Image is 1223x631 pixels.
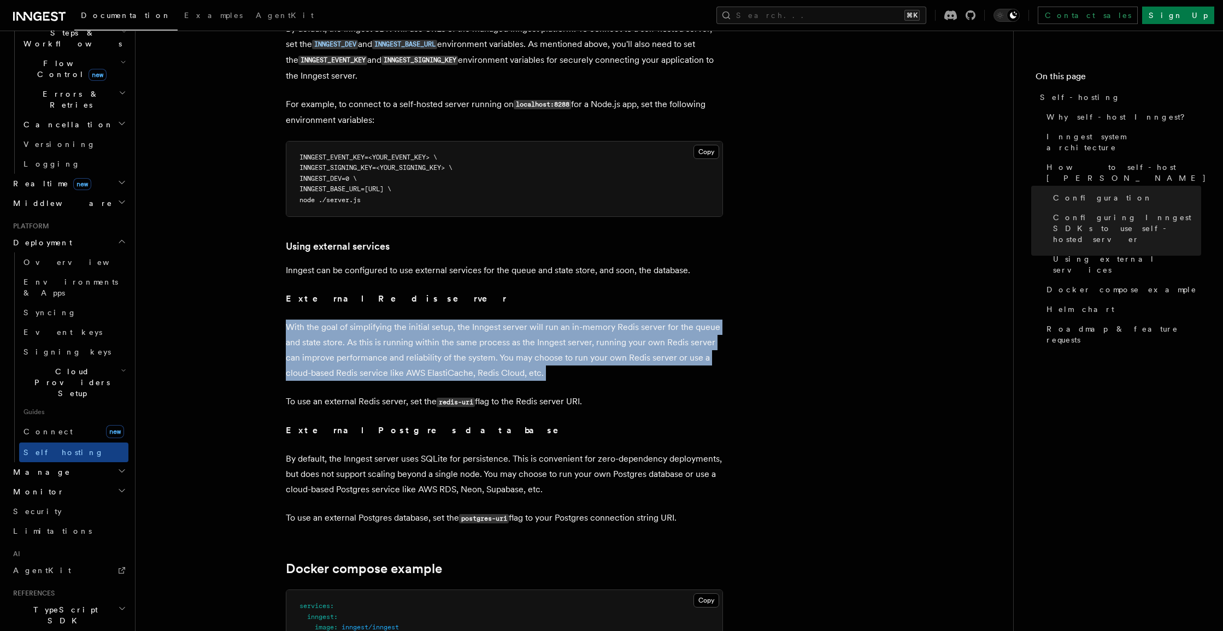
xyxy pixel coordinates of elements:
[693,145,719,159] button: Copy
[9,502,128,521] a: Security
[9,198,113,209] span: Middleware
[716,7,926,24] button: Search...⌘K
[178,3,249,30] a: Examples
[372,40,437,49] code: INNGEST_BASE_URL
[286,239,390,254] a: Using external services
[19,84,128,115] button: Errors & Retries
[19,366,121,399] span: Cloud Providers Setup
[19,303,128,322] a: Syncing
[19,362,128,403] button: Cloud Providers Setup
[299,602,330,610] span: services
[693,593,719,608] button: Copy
[19,27,122,49] span: Steps & Workflows
[1049,208,1201,249] a: Configuring Inngest SDKs to use self-hosted server
[334,613,338,621] span: :
[286,97,723,128] p: For example, to connect to a self-hosted server running on for a Node.js app, set the following e...
[1053,212,1201,245] span: Configuring Inngest SDKs to use self-hosted server
[9,486,64,497] span: Monitor
[19,252,128,272] a: Overview
[1053,253,1201,275] span: Using external services
[286,451,723,497] p: By default, the Inngest server uses SQLite for persistence. This is convenient for zero-dependenc...
[9,467,70,477] span: Manage
[514,100,571,109] code: localhost:8288
[19,154,128,174] a: Logging
[1038,7,1138,24] a: Contact sales
[19,115,128,134] button: Cancellation
[1040,92,1120,103] span: Self-hosting
[9,600,128,630] button: TypeScript SDK
[89,69,107,81] span: new
[9,222,49,231] span: Platform
[1042,319,1201,350] a: Roadmap & feature requests
[286,561,442,576] a: Docker compose example
[9,3,128,174] div: Inngest Functions
[19,322,128,342] a: Event keys
[437,398,475,407] code: redis-uri
[1042,127,1201,157] a: Inngest system architecture
[9,561,128,580] a: AgentKit
[1036,87,1201,107] a: Self-hosting
[9,174,128,193] button: Realtimenew
[286,21,723,84] p: By default, the Inngest SDK will use URLs of the managed Inngest platform. To connect to a self-h...
[1049,188,1201,208] a: Configuration
[286,263,723,278] p: Inngest can be configured to use external services for the queue and state store, and soon, the d...
[1049,249,1201,280] a: Using external services
[23,347,111,356] span: Signing keys
[19,272,128,303] a: Environments & Apps
[1046,131,1201,153] span: Inngest system architecture
[1036,70,1201,87] h4: On this page
[13,566,71,575] span: AgentKit
[286,394,723,410] p: To use an external Redis server, set the flag to the Redis server URI.
[106,425,124,438] span: new
[1046,111,1192,122] span: Why self-host Inngest?
[312,40,358,49] code: INNGEST_DEV
[19,443,128,462] a: Self hosting
[9,178,91,189] span: Realtime
[19,119,114,130] span: Cancellation
[1142,7,1214,24] a: Sign Up
[307,613,334,621] span: inngest
[315,623,334,631] span: image
[1046,304,1114,315] span: Helm chart
[23,308,77,317] span: Syncing
[19,134,128,154] a: Versioning
[249,3,320,30] a: AgentKit
[23,160,80,168] span: Logging
[381,56,458,65] code: INNGEST_SIGNING_KEY
[19,89,119,110] span: Errors & Retries
[9,482,128,502] button: Monitor
[299,154,437,161] span: INNGEST_EVENT_KEY=<YOUR_EVENT_KEY> \
[23,140,96,149] span: Versioning
[1046,323,1201,345] span: Roadmap & feature requests
[19,23,128,54] button: Steps & Workflows
[81,11,171,20] span: Documentation
[286,425,574,435] strong: External Postgres database
[299,164,452,172] span: INNGEST_SIGNING_KEY=<YOUR_SIGNING_KEY> \
[23,427,73,436] span: Connect
[299,175,357,182] span: INNGEST_DEV=0 \
[9,252,128,462] div: Deployment
[342,623,399,631] span: inngest/inngest
[9,550,20,558] span: AI
[286,510,723,526] p: To use an external Postgres database, set the flag to your Postgres connection string URI.
[1042,280,1201,299] a: Docker compose example
[1046,284,1197,295] span: Docker compose example
[23,258,136,267] span: Overview
[9,604,118,626] span: TypeScript SDK
[993,9,1020,22] button: Toggle dark mode
[299,196,361,204] span: node ./server.js
[73,178,91,190] span: new
[1046,162,1207,184] span: How to self-host [PERSON_NAME]
[286,320,723,381] p: With the goal of simplifying the initial setup, the Inngest server will run an in-memory Redis se...
[9,233,128,252] button: Deployment
[19,54,128,84] button: Flow Controlnew
[19,58,120,80] span: Flow Control
[19,342,128,362] a: Signing keys
[9,521,128,541] a: Limitations
[459,514,509,523] code: postgres-uri
[184,11,243,20] span: Examples
[334,623,338,631] span: :
[330,602,334,610] span: :
[9,462,128,482] button: Manage
[298,56,367,65] code: INNGEST_EVENT_KEY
